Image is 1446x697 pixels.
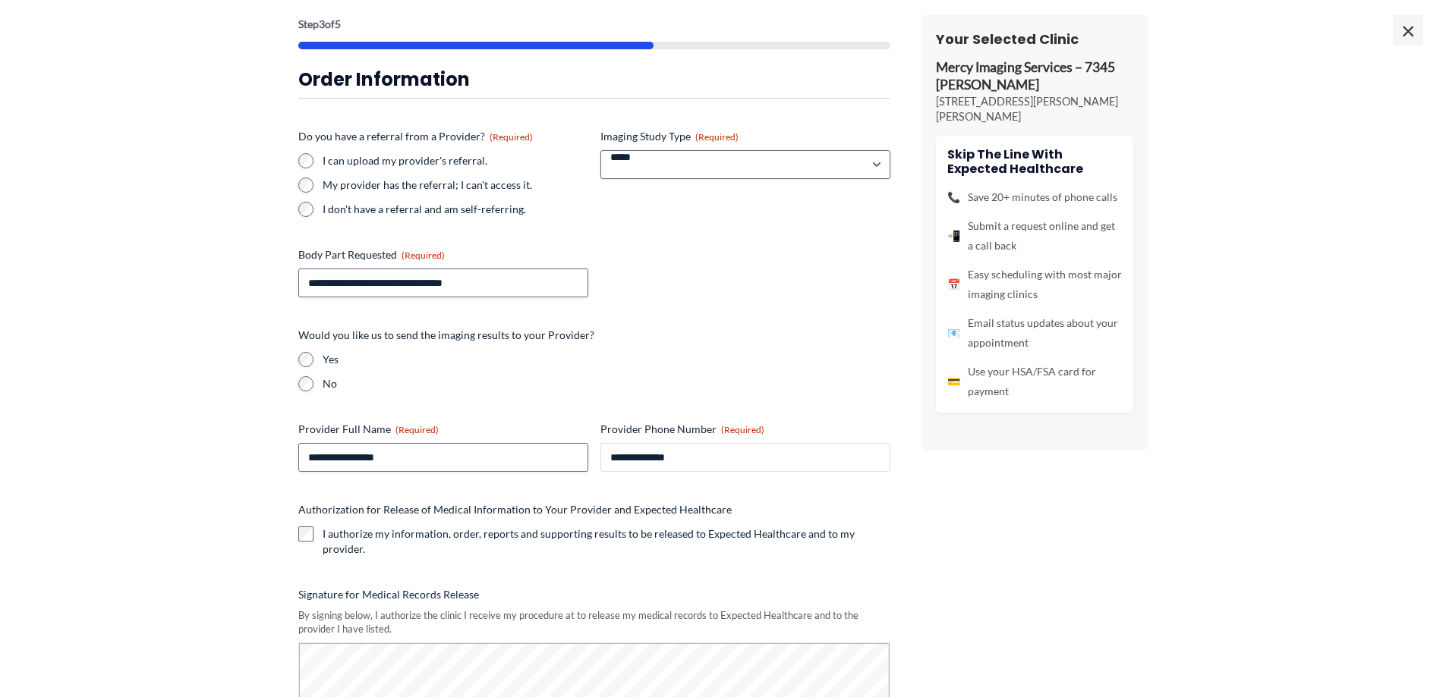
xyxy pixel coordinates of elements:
[1393,15,1423,46] span: ×
[947,313,1122,353] li: Email status updates about your appointment
[695,131,739,143] span: (Required)
[298,68,890,91] h3: Order Information
[936,30,1133,48] h3: Your Selected Clinic
[947,323,960,343] span: 📧
[323,352,890,367] label: Yes
[947,275,960,294] span: 📅
[947,187,960,207] span: 📞
[298,502,732,517] legend: Authorization for Release of Medical Information to Your Provider and Expected Healthcare
[335,17,341,30] span: 5
[323,202,588,217] label: I don't have a referral and am self-referring.
[323,526,890,557] label: I authorize my information, order, reports and supporting results to be released to Expected Heal...
[298,129,533,144] legend: Do you have a referral from a Provider?
[600,422,890,437] label: Provider Phone Number
[947,265,1122,304] li: Easy scheduling with most major imaging clinics
[947,372,960,391] span: 💳
[319,17,325,30] span: 3
[298,328,594,343] legend: Would you like us to send the imaging results to your Provider?
[395,424,439,435] span: (Required)
[600,129,890,144] label: Imaging Study Type
[323,177,588,193] label: My provider has the referral; I can't access it.
[298,608,890,636] div: By signing below, I authorize the clinic I receive my procedure at to release my medical records ...
[298,587,890,602] label: Signature for Medical Records Release
[947,216,1122,256] li: Submit a request online and get a call back
[323,153,588,168] label: I can upload my provider's referral.
[947,226,960,246] span: 📲
[947,362,1122,401] li: Use your HSA/FSA card for payment
[323,376,890,391] label: No
[936,59,1133,94] p: Mercy Imaging Services – 7345 [PERSON_NAME]
[721,424,764,435] span: (Required)
[298,422,588,437] label: Provider Full Name
[298,19,890,30] p: Step of
[298,247,588,262] label: Body Part Requested
[490,131,533,143] span: (Required)
[947,187,1122,207] li: Save 20+ minutes of phone calls
[947,147,1122,176] h4: Skip the line with Expected Healthcare
[936,94,1133,124] p: [STREET_ADDRESS][PERSON_NAME][PERSON_NAME]
[402,250,445,261] span: (Required)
